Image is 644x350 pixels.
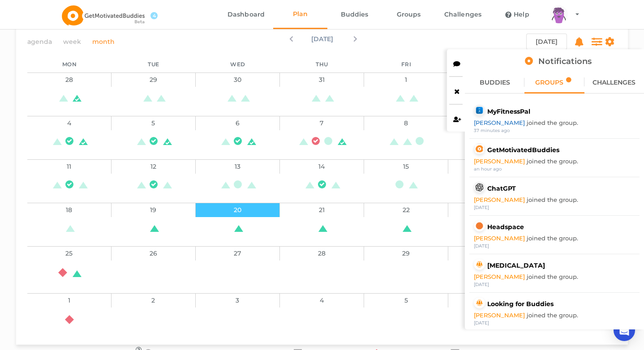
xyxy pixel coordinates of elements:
[112,116,196,130] div: 5
[364,56,448,73] div: Fri
[196,203,280,217] div: 20
[280,246,364,260] div: 28
[527,312,578,319] span: joined the group.
[280,116,364,130] div: 7
[474,196,527,203] a: [PERSON_NAME]
[196,159,280,174] div: 13
[150,12,158,19] span: 4
[527,119,578,126] span: joined the group.
[487,261,545,269] a: [MEDICAL_DATA]
[535,79,563,85] span: GROUPS
[474,312,527,319] a: [PERSON_NAME]
[614,320,635,341] div: Open Intercom Messenger
[474,243,635,249] div: [DATE]
[487,300,554,308] a: Looking for Buddies
[448,159,532,174] div: 16
[196,293,280,307] div: 3
[92,36,115,47] span: month
[487,184,516,192] a: ChatGPT
[474,166,635,172] div: an hour ago
[63,36,81,47] span: week
[448,246,532,260] div: 30
[474,259,485,270] img: ADHD
[27,73,112,87] div: 28
[196,116,280,130] div: 6
[112,293,196,307] div: 2
[112,73,196,87] div: 29
[487,146,559,154] a: GetMotivatedBuddies
[196,73,280,87] div: 30
[480,79,510,85] span: BUDDIES
[196,246,280,260] div: 27
[364,73,448,87] div: 1
[196,56,280,73] div: Wed
[27,36,52,47] span: agenda
[527,196,578,203] span: joined the group.
[474,273,527,280] a: [PERSON_NAME]
[280,159,364,174] div: 14
[112,246,196,260] div: 26
[487,223,524,231] a: Headspace
[280,293,364,307] div: 4
[474,220,485,231] img: Headspace
[364,116,448,130] div: 8
[364,246,448,260] div: 29
[112,203,196,217] div: 19
[27,293,112,307] div: 1
[27,246,112,260] div: 25
[487,107,530,115] a: MyFitnessPal
[474,282,635,288] div: [DATE]
[27,159,112,174] div: 11
[474,320,635,326] div: [DATE]
[474,105,485,116] img: MyFitnessPal
[474,119,527,126] a: [PERSON_NAME]
[474,235,527,242] a: [PERSON_NAME]
[112,56,196,73] div: Tue
[112,159,196,174] div: 12
[448,293,532,307] div: 6
[364,203,448,217] div: 22
[27,116,112,130] div: 4
[474,205,635,211] div: [DATE]
[364,293,448,307] div: 5
[527,273,578,280] span: joined the group.
[27,203,112,217] div: 18
[474,143,485,154] img: GetMotivatedBuddies
[527,158,578,165] span: joined the group.
[364,159,448,174] div: 15
[526,34,567,50] button: [DATE]
[474,182,485,193] img: ChatGPT
[280,56,364,73] div: Thu
[27,56,112,73] div: Mon
[474,158,527,165] a: [PERSON_NAME]
[448,203,532,217] div: 23
[527,235,578,242] span: joined the group.
[472,56,644,67] h2: Notifications
[280,203,364,217] div: 21
[592,79,635,85] span: CHALLENGES
[474,297,485,308] img: Looking for Buddies
[224,34,421,50] div: [DATE]
[474,128,635,134] div: 37 minutes ago
[280,73,364,87] div: 31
